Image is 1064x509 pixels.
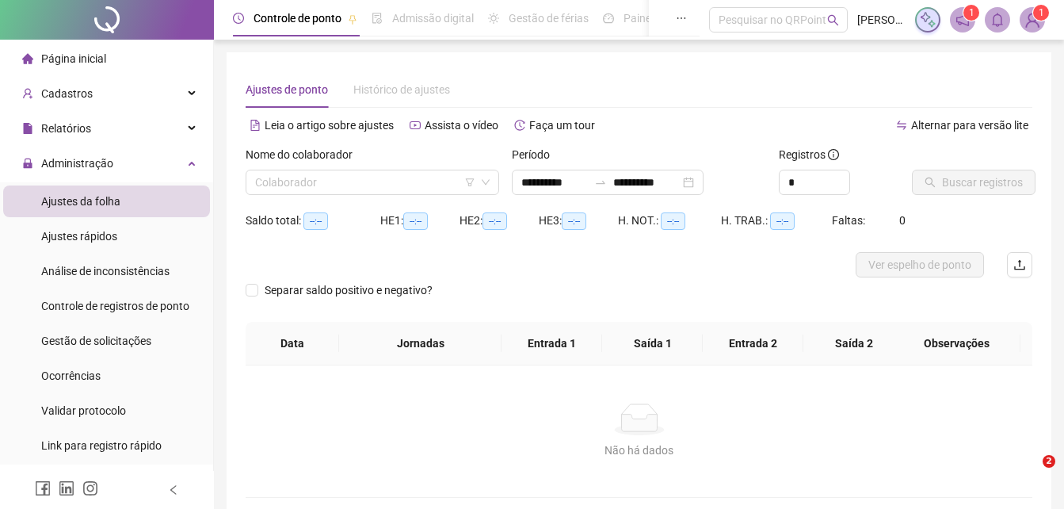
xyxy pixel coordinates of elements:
[41,439,162,452] span: Link para registro rápido
[250,120,261,131] span: file-text
[303,212,328,230] span: --:--
[460,212,539,230] div: HE 2:
[339,322,501,365] th: Jornadas
[594,176,607,189] span: to
[803,322,904,365] th: Saída 2
[246,322,339,365] th: Data
[1043,455,1055,468] span: 2
[618,212,721,230] div: H. NOT.:
[912,170,1035,195] button: Buscar registros
[919,11,936,29] img: sparkle-icon.fc2bf0ac1784a2077858766a79e2daf3.svg
[22,123,33,134] span: file
[410,120,421,131] span: youtube
[41,195,120,208] span: Ajustes da folha
[59,480,74,496] span: linkedin
[482,212,507,230] span: --:--
[703,322,803,365] th: Entrada 2
[392,12,474,25] span: Admissão digital
[22,53,33,64] span: home
[353,83,450,96] span: Histórico de ajustes
[1033,5,1049,21] sup: Atualize o seu contato no menu Meus Dados
[501,322,602,365] th: Entrada 1
[963,5,979,21] sup: 1
[562,212,586,230] span: --:--
[721,212,832,230] div: H. TRAB.:
[856,252,984,277] button: Ver espelho de ponto
[603,13,614,24] span: dashboard
[529,119,595,132] span: Faça um tour
[514,120,525,131] span: history
[233,13,244,24] span: clock-circle
[899,214,906,227] span: 0
[892,322,1020,365] th: Observações
[905,335,1008,352] span: Observações
[41,335,151,347] span: Gestão de solicitações
[372,13,383,24] span: file-done
[246,212,380,230] div: Saldo total:
[168,484,179,496] span: left
[41,122,91,135] span: Relatórios
[1020,8,1044,32] img: 31980
[481,178,490,187] span: down
[969,7,974,18] span: 1
[779,146,839,163] span: Registros
[955,13,970,27] span: notification
[246,146,363,163] label: Nome do colaborador
[41,265,170,277] span: Análise de inconsistências
[676,13,687,24] span: ellipsis
[857,11,906,29] span: [PERSON_NAME]
[624,12,685,25] span: Painel do DP
[246,83,328,96] span: Ajustes de ponto
[41,52,106,65] span: Página inicial
[512,146,560,163] label: Período
[770,212,795,230] span: --:--
[990,13,1005,27] span: bell
[403,212,428,230] span: --:--
[488,13,499,24] span: sun
[380,212,460,230] div: HE 1:
[41,369,101,382] span: Ocorrências
[832,214,868,227] span: Faltas:
[258,281,439,299] span: Separar saldo positivo e negativo?
[539,212,618,230] div: HE 3:
[1010,455,1048,493] iframe: Intercom live chat
[265,119,394,132] span: Leia o artigo sobre ajustes
[41,300,189,312] span: Controle de registros de ponto
[828,149,839,160] span: info-circle
[594,176,607,189] span: swap-right
[41,404,126,417] span: Validar protocolo
[35,480,51,496] span: facebook
[1039,7,1044,18] span: 1
[82,480,98,496] span: instagram
[911,119,1028,132] span: Alternar para versão lite
[265,442,1013,459] div: Não há dados
[465,178,475,187] span: filter
[22,88,33,99] span: user-add
[41,87,93,100] span: Cadastros
[41,157,113,170] span: Administração
[22,158,33,169] span: lock
[602,322,703,365] th: Saída 1
[509,12,589,25] span: Gestão de férias
[348,14,357,24] span: pushpin
[41,230,117,243] span: Ajustes rápidos
[254,12,341,25] span: Controle de ponto
[661,212,685,230] span: --:--
[425,119,498,132] span: Assista o vídeo
[827,14,839,26] span: search
[1013,258,1026,271] span: upload
[896,120,907,131] span: swap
